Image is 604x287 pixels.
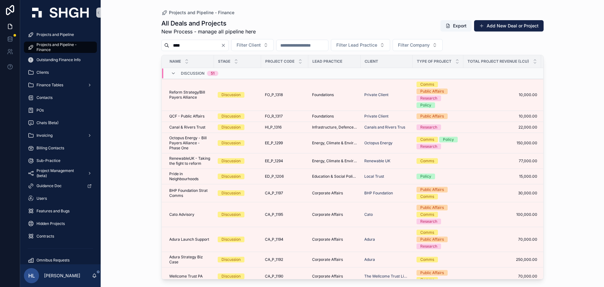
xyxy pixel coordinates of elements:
a: Users [24,193,97,204]
a: 150,000.00 [467,141,537,146]
a: Adura Launch Support [169,237,210,242]
a: Pride in Neighbourhoods [169,171,210,181]
a: Billing Contacts [24,142,97,154]
div: Public Affairs [420,113,444,119]
a: Adura Strategy Biz Case [169,255,210,265]
a: Research [417,124,460,130]
a: EE_P_1299 [265,141,305,146]
span: Octopus Energy [364,141,393,146]
a: Foundations [312,114,357,119]
a: ED_P_1206 [265,174,305,179]
span: Name [170,59,181,64]
span: QCF - Public Affairs [169,114,204,119]
a: Cato [364,212,373,217]
span: CA_P_1195 [265,212,283,217]
a: Renewable UK [364,158,390,164]
div: Research [420,244,437,249]
span: Corporate Affairs [312,212,343,217]
a: Private Client [364,92,409,97]
span: Guidance Doc [36,183,62,188]
div: Public Affairs [420,237,444,242]
p: [PERSON_NAME] [44,273,80,279]
a: FO_P_1318 [265,92,305,97]
div: 51 [211,71,215,76]
a: Reform Strategy/Bill Payers Alliance [169,90,210,100]
a: Cato Advisory [169,212,210,217]
div: Discussion [221,257,241,262]
a: Contracts [24,231,97,242]
span: 15,000.00 [467,174,537,179]
a: Chats (Beta) [24,117,97,129]
div: Research [420,95,437,101]
a: The Wellcome Trust Limited [364,274,409,279]
a: Policy [417,174,460,179]
a: Adura [364,257,409,262]
span: 10,000.00 [467,114,537,119]
span: Projects and Pipeline - Finance [169,9,234,16]
span: Client [365,59,378,64]
a: Renewable UK [364,158,409,164]
a: BHP Foundation Strat Comms [169,188,210,198]
span: Canals and Rivers Trus [364,125,405,130]
a: BHP Foundation [364,191,393,196]
span: Wellcome Trust PA [169,274,203,279]
a: 30,000.00 [467,191,537,196]
a: Corporate Affairs [312,212,357,217]
span: Cato Advisory [169,212,194,217]
a: Adura [364,237,375,242]
a: CA_P_1195 [265,212,305,217]
span: Omnibus Requests [36,258,70,263]
div: Discussion [221,92,241,98]
a: Energy, Climate & Environment [312,158,357,164]
a: POs [24,105,97,116]
a: Omnibus Requests [24,255,97,266]
a: 250,000.00 [467,257,537,262]
a: Public AffairsComms [417,187,460,199]
button: Export [440,20,472,32]
a: Octopus Energy [364,141,409,146]
button: Select Button [231,39,274,51]
span: 70,000.00 [467,237,537,242]
div: Public Affairs [420,205,444,210]
a: Discussion [218,237,257,242]
a: CA_P_1192 [265,257,305,262]
div: Comms [420,137,434,142]
span: Private Client [364,92,389,97]
div: Comms [420,194,434,199]
span: Filter Client [237,42,261,48]
a: Canal & Rivers Trust [169,125,210,130]
a: Corporate Affairs [312,191,357,196]
div: Policy [443,137,454,142]
span: Corporate Affairs [312,274,343,279]
a: CommsPublic AffairsResearch [417,230,460,249]
span: Corporate Affairs [312,257,343,262]
a: Cato [364,212,409,217]
span: FO_P_1318 [265,92,283,97]
span: Clients [36,70,49,75]
span: CA_P_1192 [265,257,283,262]
a: 22,000.00 [467,125,537,130]
span: New Process - manage all pipeline here [161,28,256,35]
a: Project Management (beta) [24,168,97,179]
div: Policy [420,174,431,179]
button: Select Button [393,39,443,51]
span: Adura Launch Support [169,237,209,242]
span: Stage [218,59,230,64]
a: Features and Bugs [24,205,97,217]
a: Discussion [218,174,257,179]
a: Canals and Rivers Trus [364,125,409,130]
span: Projects and Pipeline - Finance [36,42,91,52]
a: Octopus Energy - Bill Payers Alliance - Phase One [169,135,210,151]
span: Projects and Pipeline [36,32,74,37]
a: Discussion [218,212,257,217]
span: Project Code [265,59,294,64]
a: Discussion [218,158,257,164]
div: Discussion [221,273,241,279]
